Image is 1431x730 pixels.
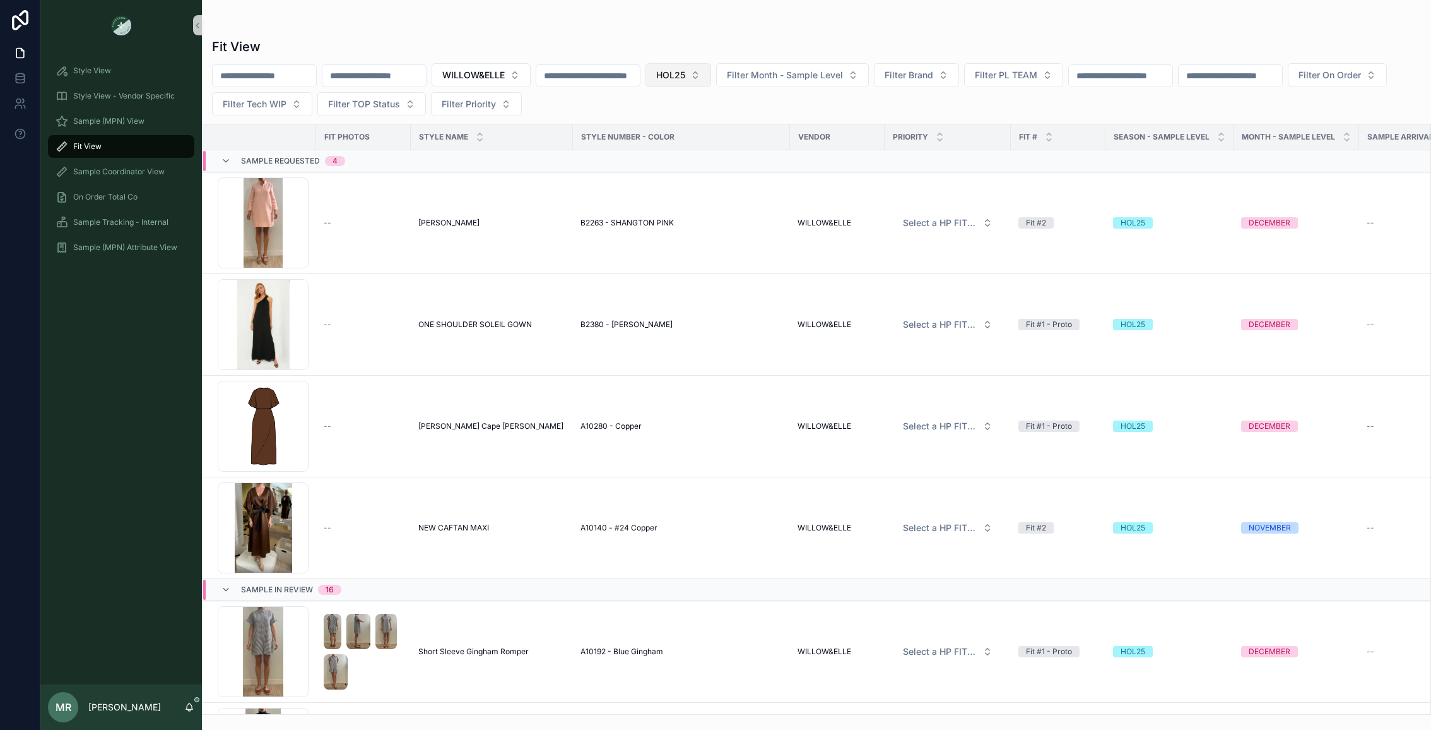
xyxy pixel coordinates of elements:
div: 16 [326,585,334,595]
span: -- [324,218,331,228]
span: A10280 - Copper [580,421,642,431]
span: Select a HP FIT LEVEL [903,420,977,433]
a: [PERSON_NAME] Cape [PERSON_NAME] [418,421,565,431]
span: Sample Coordinator View [73,167,165,177]
p: [PERSON_NAME] [88,701,161,714]
div: HOL25 [1121,217,1145,229]
h1: Fit View [212,38,261,56]
a: -- [324,421,403,431]
button: Select Button [893,640,1003,663]
button: Select Button [645,63,711,87]
a: WILLOW&ELLE [798,523,877,533]
span: Filter TOP Status [328,98,400,111]
span: ONE SHOULDER SOLEIL GOWN [418,320,532,330]
img: Screenshot-2025-08-25-at-3.46.29-PM.png [375,614,397,649]
button: Select Button [716,63,869,87]
span: WILLOW&ELLE [442,69,505,81]
a: HOL25 [1113,421,1226,432]
a: HOL25 [1113,217,1226,229]
span: Sample Requested [241,156,320,166]
a: Select Button [892,211,1003,235]
div: HOL25 [1121,522,1145,534]
div: Fit #2 [1026,522,1046,534]
a: A10280 - Copper [580,421,782,431]
span: Select a HP FIT LEVEL [903,217,977,229]
a: HOL25 [1113,522,1226,534]
span: Fit View [73,141,102,152]
a: A10192 - Blue Gingham [580,647,782,657]
span: WILLOW&ELLE [798,523,851,533]
span: Vendor [798,132,830,142]
div: DECEMBER [1249,421,1290,432]
a: WILLOW&ELLE [798,421,877,431]
span: NEW CAFTAN MAXI [418,523,489,533]
div: Fit #1 - Proto [1026,646,1072,657]
button: Select Button [1288,63,1387,87]
a: On Order Total Co [48,186,194,208]
a: Select Button [892,516,1003,540]
a: Screenshot-2025-08-25-at-3.46.37-PM.pngScreenshot-2025-08-25-at-3.46.34-PM.pngScreenshot-2025-08-... [324,614,403,690]
span: A10140 - #24 Copper [580,523,657,533]
span: Filter PL TEAM [975,69,1037,81]
button: Select Button [893,517,1003,539]
div: Fit #1 - Proto [1026,421,1072,432]
a: Sample Tracking - Internal [48,211,194,234]
a: Sample (MPN) Attribute View [48,236,194,259]
button: Select Button [212,92,312,116]
a: DECEMBER [1241,217,1351,229]
div: DECEMBER [1249,646,1290,657]
span: WILLOW&ELLE [798,218,851,228]
a: -- [324,320,403,330]
a: DECEMBER [1241,646,1351,657]
span: STYLE NAME [419,132,468,142]
a: ONE SHOULDER SOLEIL GOWN [418,320,565,330]
span: A10192 - Blue Gingham [580,647,663,657]
span: Style Number - Color [581,132,674,142]
span: -- [324,320,331,330]
span: -- [1367,421,1374,431]
button: Select Button [874,63,959,87]
a: HOL25 [1113,319,1226,330]
a: WILLOW&ELLE [798,320,877,330]
div: DECEMBER [1249,319,1290,330]
div: DECEMBER [1249,217,1290,229]
a: Fit #1 - Proto [1018,646,1098,657]
div: Fit #1 - Proto [1026,319,1072,330]
a: B2380 - [PERSON_NAME] [580,320,782,330]
span: [PERSON_NAME] [418,218,480,228]
div: HOL25 [1121,319,1145,330]
span: WILLOW&ELLE [798,647,851,657]
span: Filter Tech WIP [223,98,286,111]
a: DECEMBER [1241,421,1351,432]
button: Select Button [431,92,522,116]
a: B2263 - SHANGTON PINK [580,218,782,228]
a: Style View - Vendor Specific [48,85,194,107]
a: Select Button [892,313,1003,337]
span: [PERSON_NAME] Cape [PERSON_NAME] [418,421,563,431]
div: NOVEMBER [1249,522,1291,534]
span: Filter Brand [885,69,933,81]
a: DECEMBER [1241,319,1351,330]
span: B2263 - SHANGTON PINK [580,218,674,228]
a: Fit View [48,135,194,158]
img: Screenshot-2025-08-25-at-3.46.37-PM.png [324,614,341,649]
span: HOL25 [656,69,685,81]
div: Fit #2 [1026,217,1046,229]
a: NEW CAFTAN MAXI [418,523,565,533]
button: Select Button [432,63,531,87]
a: Fit #1 - Proto [1018,319,1098,330]
button: Select Button [893,212,1003,234]
a: -- [324,523,403,533]
span: Sample Tracking - Internal [73,217,168,227]
a: Select Button [892,414,1003,438]
span: Style View - Vendor Specific [73,91,175,101]
a: NOVEMBER [1241,522,1351,534]
a: Sample Coordinator View [48,160,194,183]
a: Fit #2 [1018,522,1098,534]
span: MR [56,700,71,715]
a: -- [324,218,403,228]
span: Select a HP FIT LEVEL [903,522,977,534]
a: HOL25 [1113,646,1226,657]
span: WILLOW&ELLE [798,320,851,330]
span: Sample In Review [241,585,313,595]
